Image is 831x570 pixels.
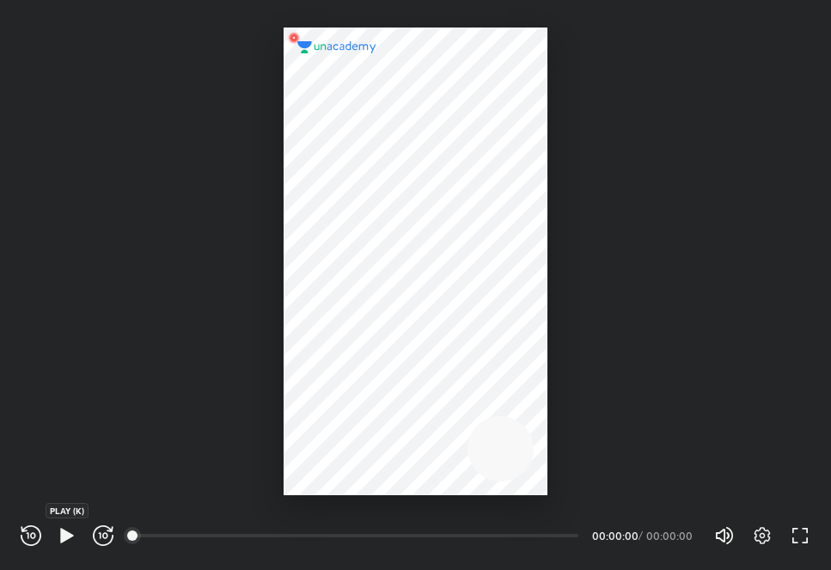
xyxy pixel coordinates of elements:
div: / [639,530,643,541]
img: logo.2a7e12a2.svg [297,41,376,53]
div: 00:00:00 [592,530,635,541]
img: wMgqJGBwKWe8AAAAABJRU5ErkJggg== [284,28,304,48]
div: PLAY (K) [46,503,89,518]
div: 00:00:00 [646,530,694,541]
